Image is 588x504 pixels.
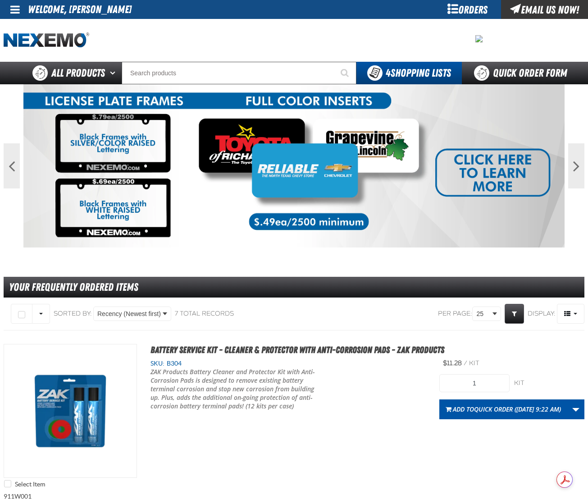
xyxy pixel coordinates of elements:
button: Rows selection options [32,304,50,324]
button: Start Searching [334,62,356,84]
div: 7 total records [175,310,234,318]
div: kit [514,379,584,388]
img: LP Frames-Inserts [23,84,565,247]
button: 1 of 2 [288,239,292,244]
button: Open All Products pages [107,62,122,84]
span: Add to [453,405,561,413]
span: / [464,359,467,367]
button: Next [568,143,584,188]
a: Battery Service Kit - Cleaner & Protector with Anti-Corrosion Pads - ZAK Products [150,344,444,355]
button: Previous [4,143,20,188]
span: $11.28 [443,359,462,367]
a: Expand or Collapse Grid Filters [505,304,524,324]
img: Nexemo logo [4,32,89,48]
p: ZAK Products Battery Cleaner and Protector Kit with Anti-Corrosion Pads is designed to remove exi... [150,368,315,410]
input: Select Item [4,480,11,487]
a: Quick Order Form [462,62,584,84]
span: 25 [476,309,491,319]
img: Battery Service Kit - Cleaner & Protector with Anti-Corrosion Pads - ZAK Products [4,344,137,477]
strong: 4 [386,67,391,79]
div: Your Frequently Ordered Items [4,277,584,298]
span: All Products [51,65,105,81]
button: Product Grid Views Toolbar [557,304,584,324]
a: More Actions [567,399,584,419]
input: Search [122,62,356,84]
span: Shopping Lists [386,67,451,79]
span: B304 [164,360,182,367]
span: Quick Order ([DATE] 9:22 AM) [474,405,561,413]
button: 2 of 2 [296,239,301,244]
button: Add toQuick Order ([DATE] 9:22 AM) [439,399,568,419]
button: You have 4 Shopping Lists. Open to view details [356,62,462,84]
span: Sorted By: [54,310,92,317]
span: kit [469,359,479,367]
span: Recency (Newest first) [97,309,161,319]
input: Product Quantity [439,374,510,392]
span: Display: [528,310,556,317]
div: SKU: [150,359,425,368]
: View Details of the Battery Service Kit - Cleaner & Protector with Anti-Corrosion Pads - ZAK Prod... [4,344,137,477]
span: Per page: [438,310,472,318]
span: Product Grid Views Toolbar [557,304,584,323]
label: Select Item [4,480,45,489]
img: 101e2d29ebe5c13c135f6d33ff989c39.png [475,35,483,42]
